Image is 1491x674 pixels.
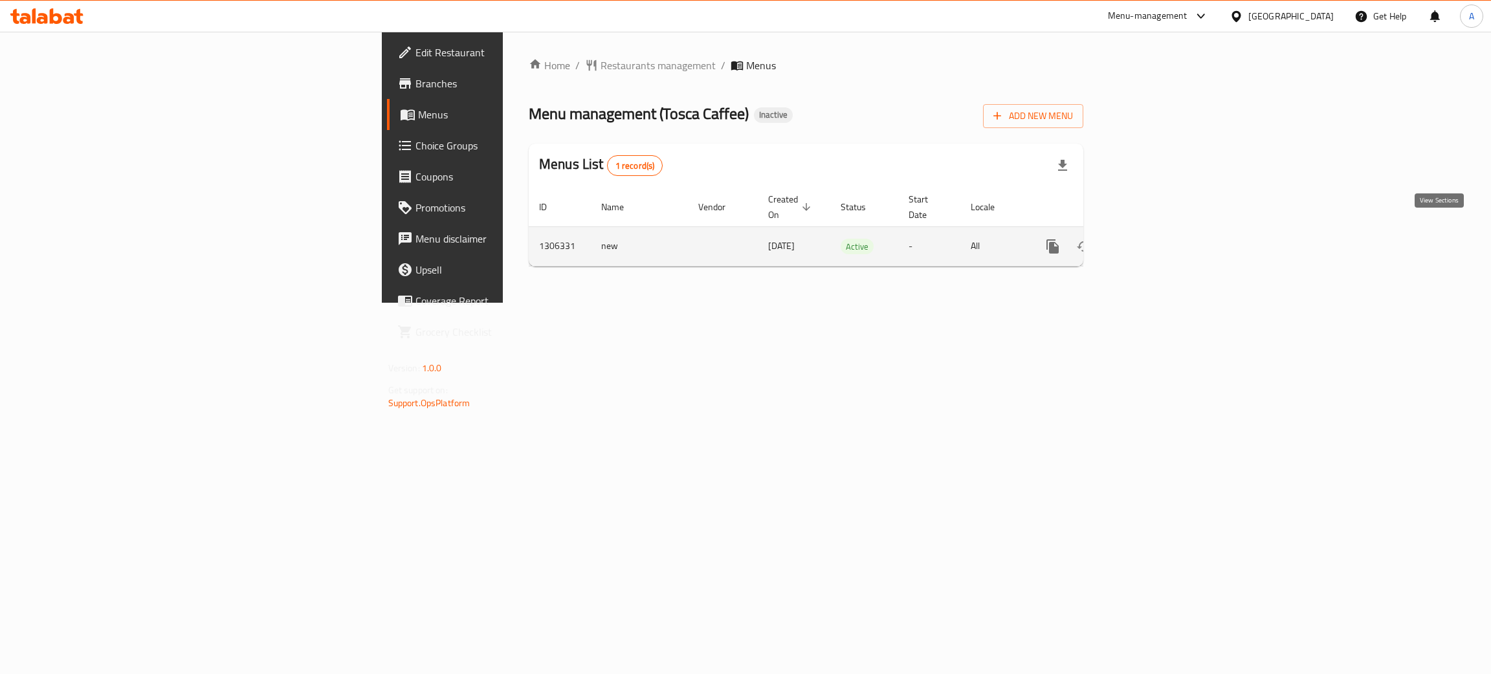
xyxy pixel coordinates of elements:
[415,293,621,309] span: Coverage Report
[422,360,442,376] span: 1.0.0
[721,58,725,73] li: /
[388,395,470,411] a: Support.OpsPlatform
[1037,231,1068,262] button: more
[591,226,688,266] td: new
[415,76,621,91] span: Branches
[1068,231,1099,262] button: Change Status
[415,138,621,153] span: Choice Groups
[387,161,631,192] a: Coupons
[415,231,621,246] span: Menu disclaimer
[387,130,631,161] a: Choice Groups
[1027,188,1172,227] th: Actions
[698,199,742,215] span: Vendor
[529,188,1172,266] table: enhanced table
[1469,9,1474,23] span: A
[388,360,420,376] span: Version:
[415,324,621,340] span: Grocery Checklist
[841,239,874,254] span: Active
[387,285,631,316] a: Coverage Report
[746,58,776,73] span: Menus
[387,192,631,223] a: Promotions
[418,107,621,122] span: Menus
[415,200,621,215] span: Promotions
[841,199,883,215] span: Status
[1248,9,1334,23] div: [GEOGRAPHIC_DATA]
[387,223,631,254] a: Menu disclaimer
[387,37,631,68] a: Edit Restaurant
[898,226,960,266] td: -
[539,155,663,176] h2: Menus List
[387,68,631,99] a: Branches
[529,99,749,128] span: Menu management ( Tosca Caffee )
[601,199,641,215] span: Name
[601,58,716,73] span: Restaurants management
[585,58,716,73] a: Restaurants management
[971,199,1011,215] span: Locale
[608,160,663,172] span: 1 record(s)
[1047,150,1078,181] div: Export file
[1108,8,1187,24] div: Menu-management
[415,262,621,277] span: Upsell
[415,169,621,184] span: Coupons
[754,107,793,123] div: Inactive
[529,58,1083,73] nav: breadcrumb
[754,109,793,120] span: Inactive
[388,382,448,398] span: Get support on:
[768,237,795,254] span: [DATE]
[387,99,631,130] a: Menus
[909,191,945,223] span: Start Date
[960,226,1027,266] td: All
[607,155,663,176] div: Total records count
[539,199,564,215] span: ID
[387,254,631,285] a: Upsell
[415,45,621,60] span: Edit Restaurant
[387,316,631,347] a: Grocery Checklist
[983,104,1083,128] button: Add New Menu
[768,191,815,223] span: Created On
[993,108,1073,124] span: Add New Menu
